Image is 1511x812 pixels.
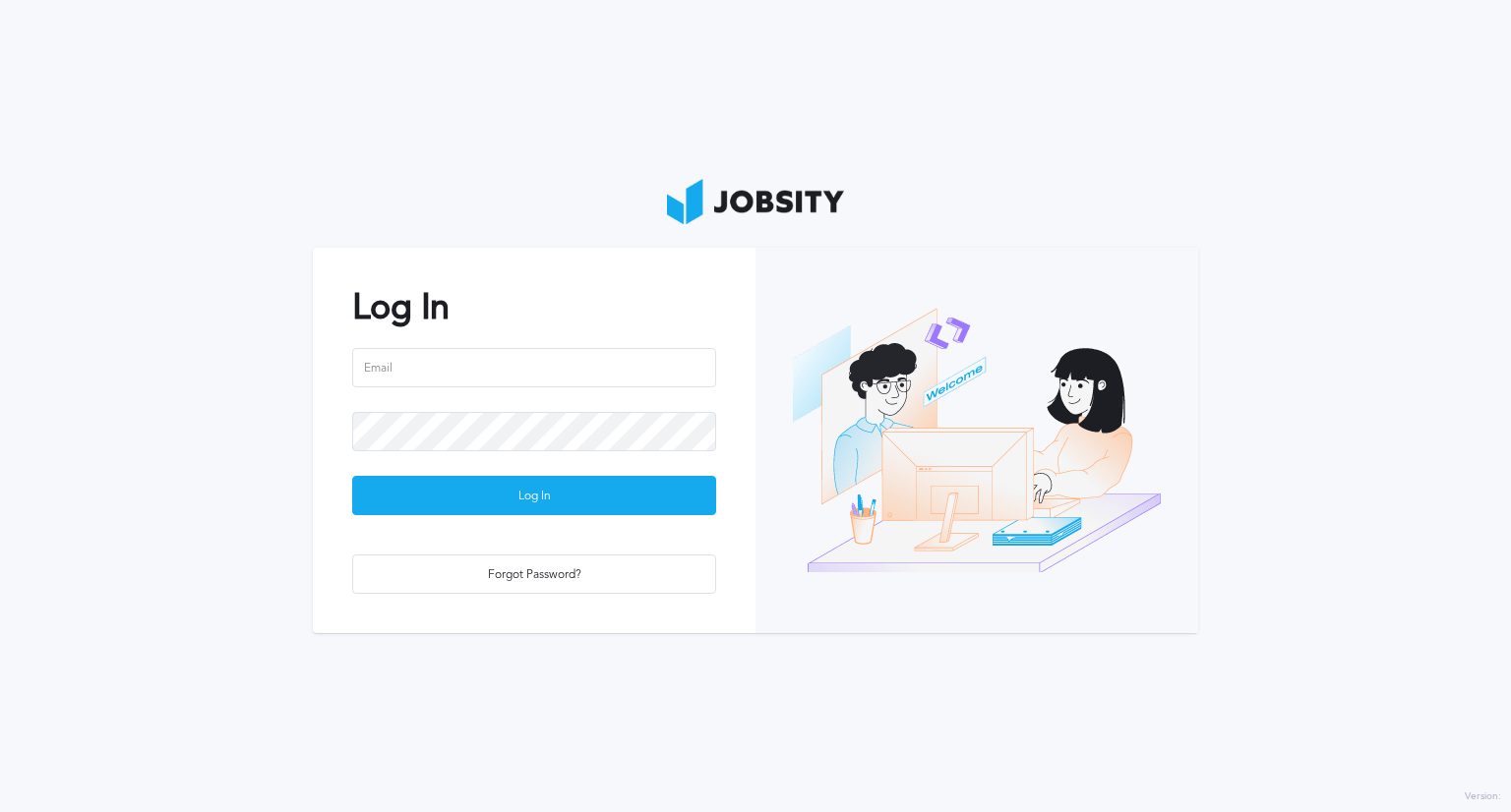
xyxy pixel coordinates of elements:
h2: Log In [352,287,716,327]
button: Forgot Password? [352,554,716,594]
input: Email [352,348,716,387]
div: Forgot Password? [353,555,715,595]
label: Version: [1465,791,1501,803]
div: Log In [353,477,715,516]
button: Log In [352,476,716,515]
